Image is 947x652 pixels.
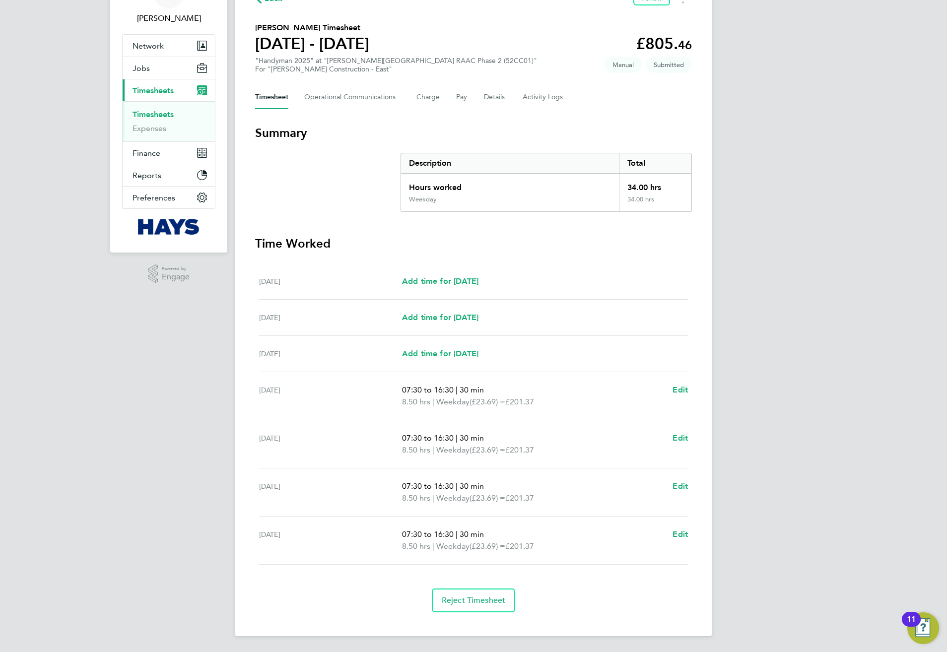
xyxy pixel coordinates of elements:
span: £201.37 [505,541,534,551]
span: This timesheet is Submitted. [646,57,692,73]
span: 8.50 hrs [402,541,430,551]
button: Finance [123,142,215,164]
app-decimal: £805. [636,34,692,53]
span: 30 min [460,433,484,443]
span: 8.50 hrs [402,397,430,406]
div: [DATE] [259,348,402,360]
span: | [432,541,434,551]
button: Charge [416,85,440,109]
div: [DATE] [259,528,402,552]
span: £201.37 [505,397,534,406]
a: Powered byEngage [148,264,190,283]
span: Weekday [436,492,470,504]
div: Summary [401,153,692,212]
button: Network [123,35,215,57]
span: Edit [673,481,688,491]
a: Expenses [133,124,166,133]
span: Network [133,41,164,51]
span: 46 [678,38,692,52]
span: | [456,529,458,539]
button: Reports [123,164,215,186]
span: | [456,433,458,443]
div: 34.00 hrs [619,196,691,211]
div: [DATE] [259,432,402,456]
span: Add time for [DATE] [402,276,478,286]
span: Edit [673,385,688,394]
span: | [432,397,434,406]
span: Engage [162,273,190,281]
h3: Time Worked [255,236,692,252]
section: Timesheet [255,125,692,612]
span: Add time for [DATE] [402,349,478,358]
span: (£23.69) = [470,397,505,406]
a: Edit [673,432,688,444]
div: Weekday [409,196,437,203]
div: For "[PERSON_NAME] Construction - East" [255,65,537,73]
span: 8.50 hrs [402,493,430,503]
div: [DATE] [259,480,402,504]
span: Jobs [133,64,150,73]
span: Add time for [DATE] [402,313,478,322]
span: 8.50 hrs [402,445,430,455]
span: 30 min [460,385,484,394]
a: Add time for [DATE] [402,312,478,324]
div: 11 [907,619,916,632]
span: (£23.69) = [470,445,505,455]
span: | [456,385,458,394]
span: 07:30 to 16:30 [402,385,454,394]
a: Go to home page [122,219,215,235]
button: Reject Timesheet [432,588,516,612]
span: | [432,445,434,455]
span: Weekday [436,444,470,456]
span: Timesheets [133,86,174,95]
h1: [DATE] - [DATE] [255,34,369,54]
span: | [456,481,458,491]
a: Edit [673,384,688,396]
span: (£23.69) = [470,541,505,551]
button: Operational Communications [304,85,401,109]
a: Add time for [DATE] [402,348,478,360]
button: Timesheet [255,85,288,109]
span: Edit [673,433,688,443]
span: Preferences [133,193,175,202]
span: Meg Castleton [122,12,215,24]
span: Reject Timesheet [442,595,506,605]
button: Open Resource Center, 11 new notifications [907,612,939,644]
span: | [432,493,434,503]
div: Description [401,153,619,173]
a: Edit [673,480,688,492]
span: 07:30 to 16:30 [402,481,454,491]
span: This timesheet was manually created. [605,57,642,73]
span: £201.37 [505,445,534,455]
div: [DATE] [259,275,402,287]
div: Timesheets [123,101,215,141]
span: 30 min [460,529,484,539]
span: (£23.69) = [470,493,505,503]
span: Finance [133,148,160,158]
img: hays-logo-retina.png [138,219,200,235]
a: Add time for [DATE] [402,275,478,287]
span: 07:30 to 16:30 [402,433,454,443]
button: Details [484,85,507,109]
div: 34.00 hrs [619,174,691,196]
span: Powered by [162,264,190,273]
button: Preferences [123,187,215,208]
button: Jobs [123,57,215,79]
a: Edit [673,528,688,540]
div: Total [619,153,691,173]
h3: Summary [255,125,692,141]
div: [DATE] [259,312,402,324]
div: Hours worked [401,174,619,196]
button: Activity Logs [523,85,564,109]
div: [DATE] [259,384,402,408]
span: Edit [673,529,688,539]
span: Reports [133,171,161,180]
a: Timesheets [133,110,174,119]
h2: [PERSON_NAME] Timesheet [255,22,369,34]
span: £201.37 [505,493,534,503]
button: Pay [456,85,468,109]
div: "Handyman 2025" at "[PERSON_NAME][GEOGRAPHIC_DATA] RAAC Phase 2 (52CC01)" [255,57,537,73]
span: 07:30 to 16:30 [402,529,454,539]
span: Weekday [436,396,470,408]
span: Weekday [436,540,470,552]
